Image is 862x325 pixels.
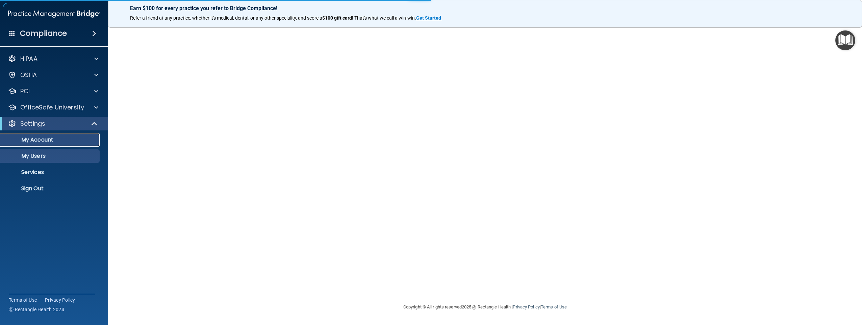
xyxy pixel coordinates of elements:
[4,136,97,143] p: My Account
[20,71,37,79] p: OSHA
[9,306,64,313] span: Ⓒ Rectangle Health 2024
[130,15,322,21] span: Refer a friend at any practice, whether it's medical, dental, or any other speciality, and score a
[8,55,98,63] a: HIPAA
[835,30,855,50] button: Open Resource Center
[8,71,98,79] a: OSHA
[4,185,97,192] p: Sign Out
[8,87,98,95] a: PCI
[322,15,352,21] strong: $100 gift card
[541,304,567,309] a: Terms of Use
[9,297,37,303] a: Terms of Use
[8,120,98,128] a: Settings
[4,169,97,176] p: Services
[20,87,30,95] p: PCI
[513,304,539,309] a: Privacy Policy
[352,15,416,21] span: ! That's what we call a win-win.
[20,103,84,111] p: OfficeSafe University
[20,120,45,128] p: Settings
[4,153,97,159] p: My Users
[130,5,840,11] p: Earn $100 for every practice you refer to Bridge Compliance!
[416,15,441,21] strong: Get Started
[8,103,98,111] a: OfficeSafe University
[362,296,608,318] div: Copyright © All rights reserved 2025 @ Rectangle Health | |
[8,7,100,21] img: PMB logo
[416,15,442,21] a: Get Started
[45,297,75,303] a: Privacy Policy
[20,29,67,38] h4: Compliance
[20,55,37,63] p: HIPAA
